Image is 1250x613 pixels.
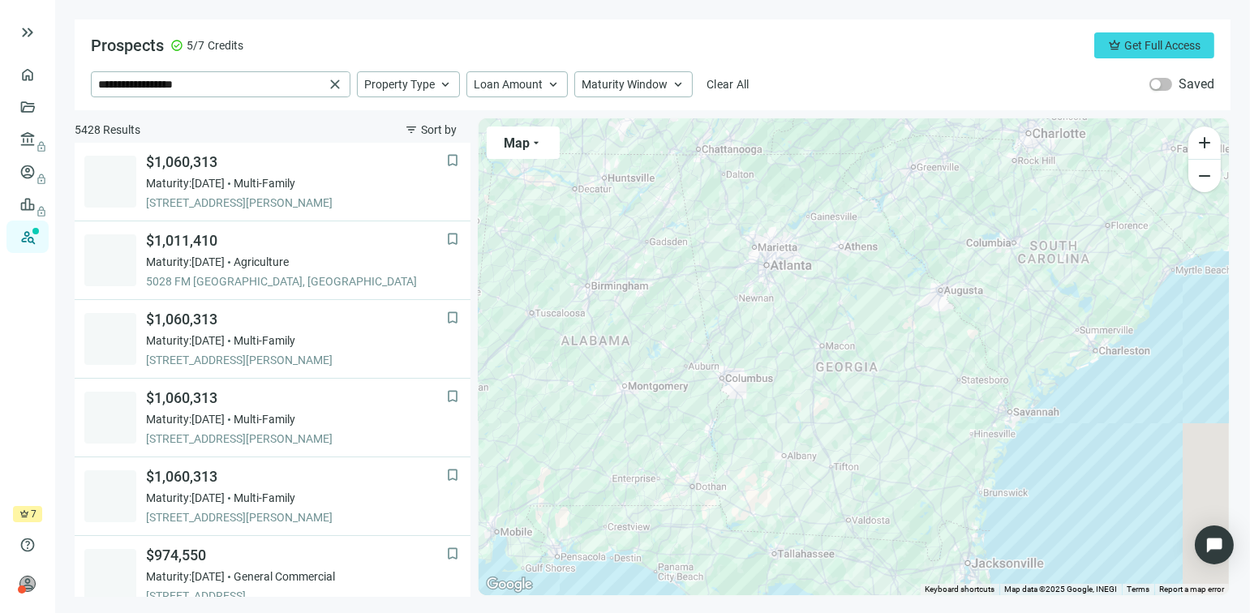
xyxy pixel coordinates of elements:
[234,254,289,270] span: Agriculture
[75,221,470,300] a: bookmark$1,011,410Maturity:[DATE]Agriculture5028 FM [GEOGRAPHIC_DATA], [GEOGRAPHIC_DATA]
[546,77,561,92] span: keyboard_arrow_up
[146,388,446,408] span: $1,060,313
[364,77,435,92] span: Property Type
[234,175,295,191] span: Multi-Family
[146,310,446,329] span: $1,060,313
[146,546,446,565] span: $974,550
[483,574,536,595] a: Open this area in Google Maps (opens a new window)
[146,195,446,211] span: [STREET_ADDRESS][PERSON_NAME]
[445,310,461,326] button: bookmark
[234,332,295,349] span: Multi-Family
[445,467,461,483] button: bookmark
[530,136,543,149] span: arrow_drop_down
[1004,585,1117,594] span: Map data ©2025 Google, INEGI
[146,231,446,251] span: $1,011,410
[146,431,446,447] span: [STREET_ADDRESS][PERSON_NAME]
[445,231,461,247] button: bookmark
[1124,39,1201,52] span: Get Full Access
[146,352,446,368] span: [STREET_ADDRESS][PERSON_NAME]
[1094,32,1214,58] button: crownGet Full Access
[208,37,243,54] span: Credits
[445,546,461,562] button: bookmark
[146,411,225,427] span: Maturity: [DATE]
[146,273,446,289] span: 5028 FM [GEOGRAPHIC_DATA], [GEOGRAPHIC_DATA]
[327,76,343,92] span: close
[445,388,461,405] button: bookmark
[75,143,470,221] a: bookmark$1,060,313Maturity:[DATE]Multi-Family[STREET_ADDRESS][PERSON_NAME]
[234,568,335,585] span: General Commercial
[146,588,446,604] span: [STREET_ADDRESS]
[504,135,530,151] span: Map
[234,490,295,506] span: Multi-Family
[75,379,470,457] a: bookmark$1,060,313Maturity:[DATE]Multi-Family[STREET_ADDRESS][PERSON_NAME]
[146,467,446,487] span: $1,060,313
[1179,76,1214,92] label: Saved
[1195,166,1214,186] span: remove
[146,568,225,585] span: Maturity: [DATE]
[925,584,994,595] button: Keyboard shortcuts
[699,71,757,97] button: Clear All
[438,77,453,92] span: keyboard_arrow_up
[187,37,204,54] span: 5/7
[474,77,543,92] span: Loan Amount
[146,175,225,191] span: Maturity: [DATE]
[75,300,470,379] a: bookmark$1,060,313Maturity:[DATE]Multi-Family[STREET_ADDRESS][PERSON_NAME]
[1108,39,1121,52] span: crown
[405,123,418,136] span: filter_list
[146,490,225,506] span: Maturity: [DATE]
[1195,525,1234,564] div: Open Intercom Messenger
[391,117,470,143] button: filter_listSort by
[146,332,225,349] span: Maturity: [DATE]
[170,39,183,52] span: check_circle
[19,537,36,553] span: help
[421,123,457,136] span: Sort by
[19,509,29,519] span: crown
[18,23,37,42] button: keyboard_double_arrow_right
[1195,133,1214,152] span: add
[91,36,164,55] span: Prospects
[31,506,37,522] span: 7
[483,574,536,595] img: Google
[582,77,668,92] span: Maturity Window
[234,411,295,427] span: Multi-Family
[707,78,750,91] span: Clear All
[671,77,685,92] span: keyboard_arrow_up
[146,254,225,270] span: Maturity: [DATE]
[146,509,446,525] span: [STREET_ADDRESS][PERSON_NAME]
[1127,585,1149,594] a: Terms (opens in new tab)
[75,122,140,138] span: 5428 Results
[445,152,461,169] button: bookmark
[75,457,470,536] a: bookmark$1,060,313Maturity:[DATE]Multi-Family[STREET_ADDRESS][PERSON_NAME]
[19,576,36,592] span: person
[146,152,446,172] span: $1,060,313
[1159,585,1224,594] a: Report a map error
[487,126,560,159] button: Maparrow_drop_down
